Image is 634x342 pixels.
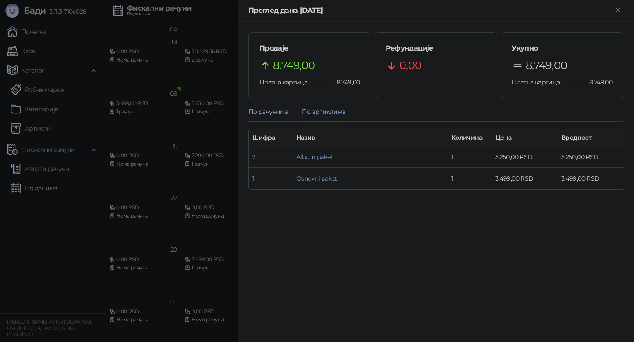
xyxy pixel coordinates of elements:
[302,107,345,116] div: По артиклима
[558,146,624,168] td: 5.250,00 RSD
[296,175,337,182] a: Osnovni paket
[331,77,360,87] span: 8.749,00
[273,57,315,74] span: 8.749,00
[296,153,333,161] a: Album paket
[248,107,288,116] div: По рачунима
[558,129,624,146] th: Вредност
[512,78,560,86] span: Платна картица
[558,168,624,189] td: 3.499,00 RSD
[386,43,487,54] h5: Рефундације
[448,146,492,168] td: 1
[583,77,612,87] span: 8.749,00
[252,175,254,182] a: 1
[259,43,360,54] h5: Продаје
[259,78,307,86] span: Платна картица
[252,153,255,161] a: 2
[492,146,558,168] td: 5.250,00 RSD
[293,129,448,146] th: Назив
[512,43,612,54] h5: Укупно
[248,5,613,16] div: Преглед дана [DATE]
[492,168,558,189] td: 3.499,00 RSD
[613,5,623,16] button: Close
[526,57,568,74] span: 8.749,00
[448,168,492,189] td: 1
[399,57,421,74] span: 0,00
[492,129,558,146] th: Цена
[249,129,293,146] th: Шифра
[448,129,492,146] th: Количина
